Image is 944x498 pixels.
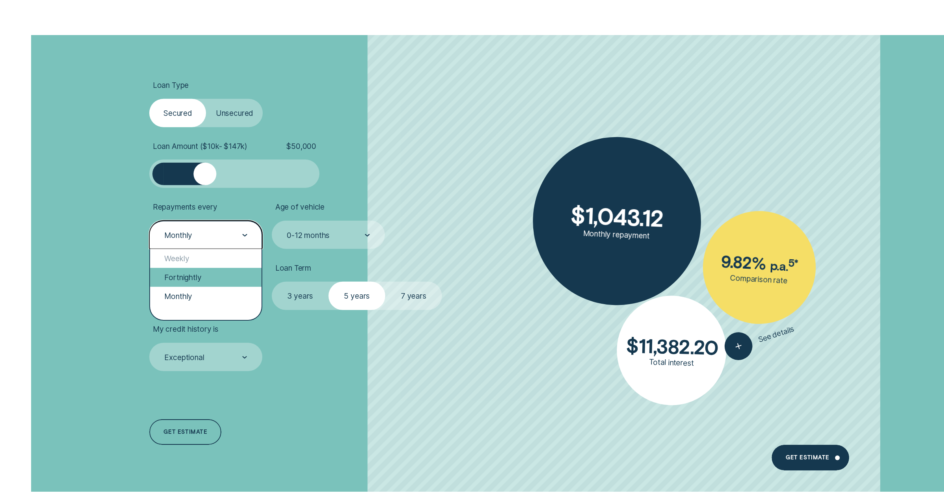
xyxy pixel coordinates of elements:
label: 5 years [328,282,385,310]
div: Exceptional [164,353,204,362]
button: See details [721,315,798,364]
div: 0-12 months [287,230,330,240]
label: 7 years [385,282,442,310]
div: Weekly [150,249,262,268]
a: Get Estimate [772,445,849,470]
span: $ 50,000 [286,141,316,151]
label: Unsecured [206,99,263,127]
div: Fortnightly [150,268,262,287]
span: Loan Term [275,263,311,273]
div: Monthly [150,287,262,306]
span: See details [757,324,795,344]
span: Loan Amount ( $10k - $147k ) [153,141,247,151]
label: 3 years [272,282,328,310]
span: Loan Type [153,80,189,90]
label: Secured [149,99,206,127]
span: Repayments every [153,202,217,212]
span: Age of vehicle [275,202,325,212]
span: My credit history is [153,324,219,334]
div: Monthly [164,230,192,240]
a: Get estimate [149,419,221,445]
